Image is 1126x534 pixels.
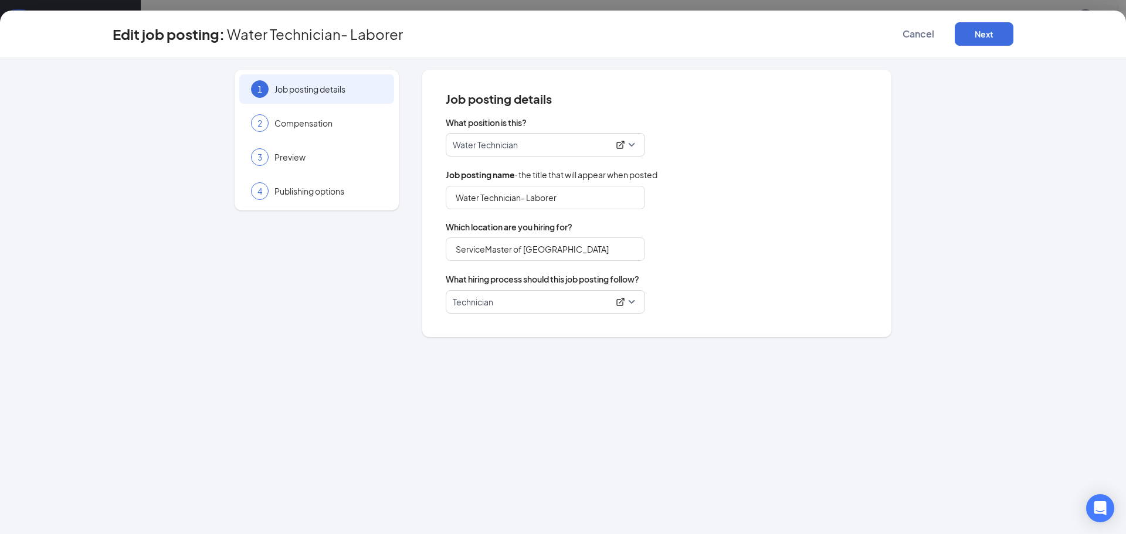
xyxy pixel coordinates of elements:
span: Publishing options [274,185,382,197]
div: Open Intercom Messenger [1086,494,1114,522]
svg: ExternalLink [616,140,625,149]
b: Job posting name [446,169,515,180]
h3: Edit job posting: [113,24,225,44]
span: Which location are you hiring for? [446,221,868,233]
span: 2 [257,117,262,129]
span: What hiring process should this job posting follow? [446,273,639,285]
p: Technician [453,296,493,308]
button: Next [955,22,1013,46]
span: 1 [257,83,262,95]
div: Technician [453,296,628,308]
span: What position is this? [446,117,868,128]
span: Compensation [274,117,382,129]
span: · the title that will appear when posted [446,168,657,181]
svg: ExternalLink [616,297,625,307]
span: Job posting details [274,83,382,95]
span: Cancel [903,28,934,40]
div: Water Technician [453,139,628,151]
span: Preview [274,151,382,163]
span: Water Technician- Laborer [227,28,403,40]
span: 3 [257,151,262,163]
span: Job posting details [446,93,868,105]
p: Water Technician [453,139,518,151]
span: 4 [257,185,262,197]
button: Cancel [889,22,948,46]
